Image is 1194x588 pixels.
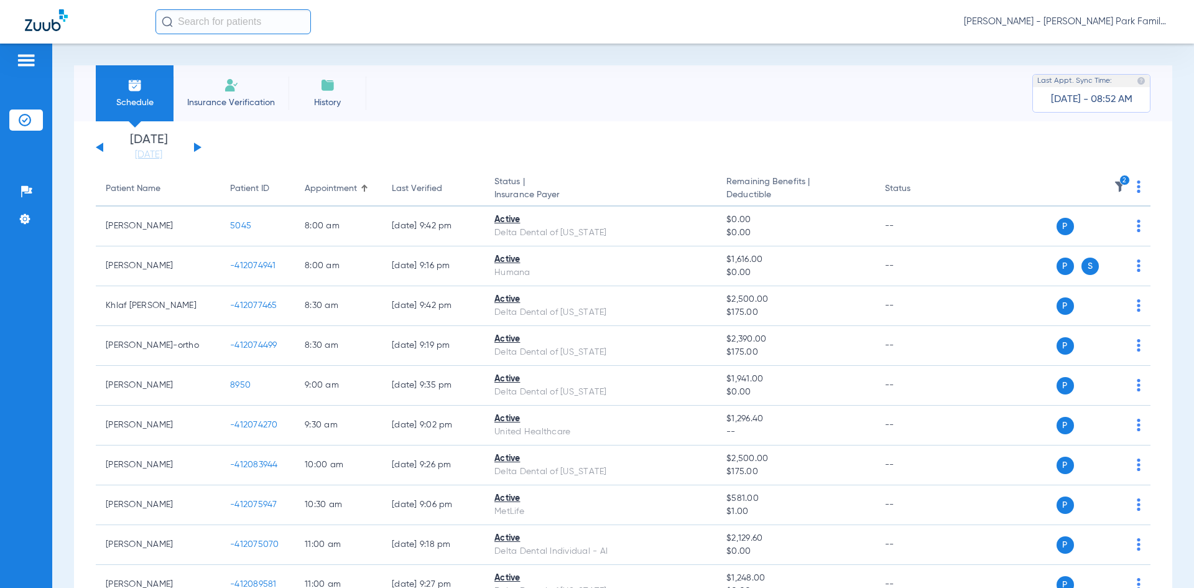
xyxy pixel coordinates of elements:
[726,452,864,465] span: $2,500.00
[494,189,706,202] span: Insurance Payer
[1137,180,1141,193] img: group-dot-blue.svg
[875,366,959,406] td: --
[1051,93,1132,106] span: [DATE] - 08:52 AM
[183,96,279,109] span: Insurance Verification
[494,253,706,266] div: Active
[96,366,220,406] td: [PERSON_NAME]
[392,182,442,195] div: Last Verified
[1037,75,1112,87] span: Last Appt. Sync Time:
[1119,175,1131,186] i: 2
[726,266,864,279] span: $0.00
[494,306,706,319] div: Delta Dental of [US_STATE]
[875,406,959,446] td: --
[96,246,220,286] td: [PERSON_NAME]
[1137,538,1141,551] img: group-dot-blue.svg
[295,485,382,525] td: 10:30 AM
[382,246,484,286] td: [DATE] 9:16 PM
[875,446,959,485] td: --
[1057,297,1074,315] span: P
[494,266,706,279] div: Humana
[726,492,864,505] span: $581.00
[1137,299,1141,312] img: group-dot-blue.svg
[96,485,220,525] td: [PERSON_NAME]
[964,16,1169,28] span: [PERSON_NAME] - [PERSON_NAME] Park Family Dentistry
[494,226,706,240] div: Delta Dental of [US_STATE]
[1057,536,1074,554] span: P
[382,525,484,565] td: [DATE] 9:18 PM
[230,182,269,195] div: Patient ID
[230,261,276,270] span: -412074941
[295,286,382,326] td: 8:30 AM
[295,446,382,485] td: 10:00 AM
[105,96,164,109] span: Schedule
[875,172,959,207] th: Status
[1057,497,1074,514] span: P
[494,545,706,558] div: Delta Dental Individual - AI
[1057,218,1074,235] span: P
[224,78,239,93] img: Manual Insurance Verification
[382,485,484,525] td: [DATE] 9:06 PM
[875,485,959,525] td: --
[162,16,173,27] img: Search Icon
[305,182,372,195] div: Appointment
[111,149,186,161] a: [DATE]
[1137,379,1141,391] img: group-dot-blue.svg
[726,293,864,306] span: $2,500.00
[295,326,382,366] td: 8:30 AM
[295,207,382,246] td: 8:00 AM
[875,207,959,246] td: --
[382,406,484,446] td: [DATE] 9:02 PM
[726,426,864,439] span: --
[230,381,251,390] span: 8950
[1137,77,1145,85] img: last sync help info
[1114,180,1126,193] img: filter.svg
[494,386,706,399] div: Delta Dental of [US_STATE]
[1081,258,1099,275] span: S
[127,78,142,93] img: Schedule
[726,333,864,346] span: $2,390.00
[484,172,716,207] th: Status |
[106,182,210,195] div: Patient Name
[230,182,285,195] div: Patient ID
[726,532,864,545] span: $2,129.60
[96,207,220,246] td: [PERSON_NAME]
[1057,417,1074,434] span: P
[96,406,220,446] td: [PERSON_NAME]
[230,222,251,230] span: 5045
[494,426,706,439] div: United Healthcare
[230,421,278,429] span: -412074270
[155,9,311,34] input: Search for patients
[106,182,160,195] div: Patient Name
[494,465,706,478] div: Delta Dental of [US_STATE]
[295,366,382,406] td: 9:00 AM
[494,413,706,426] div: Active
[382,446,484,485] td: [DATE] 9:26 PM
[1137,498,1141,511] img: group-dot-blue.svg
[295,406,382,446] td: 9:30 AM
[320,78,335,93] img: History
[726,413,864,426] span: $1,296.40
[726,373,864,386] span: $1,941.00
[1137,220,1141,232] img: group-dot-blue.svg
[494,373,706,386] div: Active
[875,525,959,565] td: --
[875,246,959,286] td: --
[25,9,68,31] img: Zuub Logo
[16,53,36,68] img: hamburger-icon
[1057,377,1074,394] span: P
[1137,339,1141,352] img: group-dot-blue.svg
[726,545,864,558] span: $0.00
[1137,419,1141,431] img: group-dot-blue.svg
[230,540,279,549] span: -412075070
[230,460,278,469] span: -412083944
[494,492,706,505] div: Active
[726,386,864,399] span: $0.00
[726,572,864,585] span: $1,248.00
[96,326,220,366] td: [PERSON_NAME]-ortho
[716,172,874,207] th: Remaining Benefits |
[382,366,484,406] td: [DATE] 9:35 PM
[382,286,484,326] td: [DATE] 9:42 PM
[494,333,706,346] div: Active
[295,525,382,565] td: 11:00 AM
[494,213,706,226] div: Active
